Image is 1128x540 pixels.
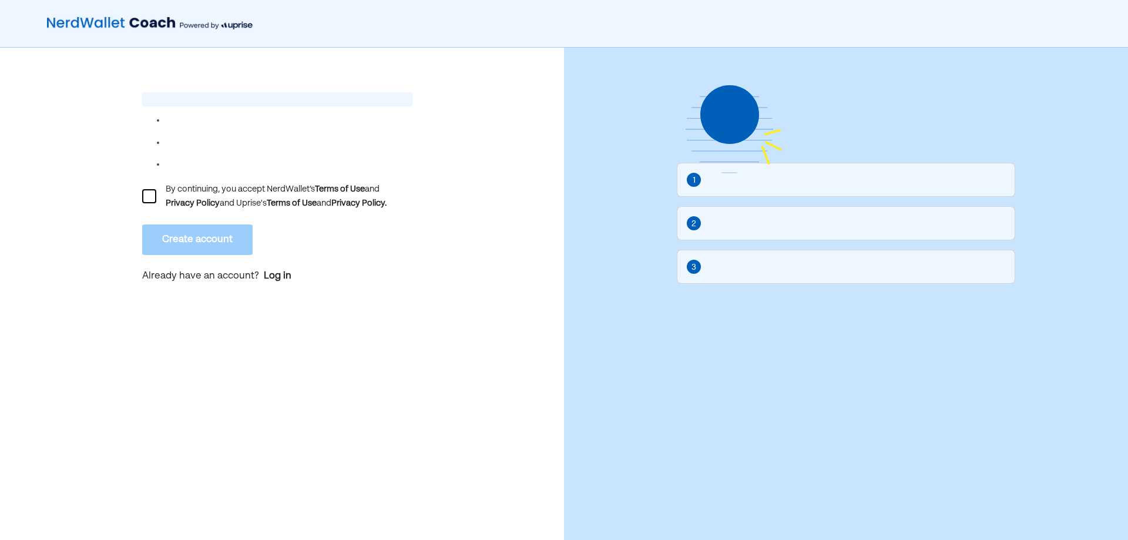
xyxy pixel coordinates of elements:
[267,196,317,210] div: Terms of Use
[264,269,291,283] a: Log in
[166,196,220,210] div: Privacy Policy
[142,224,253,255] button: Create account
[691,217,696,230] div: 2
[691,261,696,274] div: 3
[142,269,412,284] p: Already have an account?
[331,196,387,210] div: Privacy Policy.
[166,182,412,210] div: By continuing, you accept NerdWallet’s and and Uprise's and
[693,174,696,187] div: 1
[315,182,365,196] div: Terms of Use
